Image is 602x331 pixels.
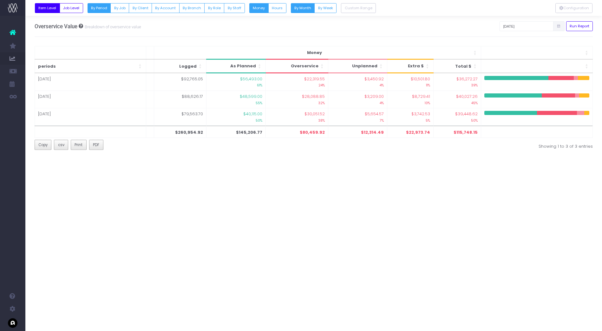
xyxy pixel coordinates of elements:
[204,3,224,13] button: By Role
[89,140,103,150] button: PDF
[269,82,325,88] small: 24%
[35,23,77,30] span: Overservice Value
[406,129,430,136] span: $22,973.74
[246,3,286,13] div: Small button group
[288,3,337,13] div: Small button group
[307,50,322,56] span: Money
[206,59,266,73] th: As Planned: Activate to sort: Activate to sort
[154,126,206,138] th: $260,954.92
[434,59,481,73] th: Total $: Activate to sort: Activate to sort
[8,318,17,328] img: images/default_profile_image.png
[411,111,430,117] span: $3,742.53
[38,142,48,148] span: Copy
[38,50,56,56] span: periods
[35,3,60,13] button: Item Level
[291,3,315,13] button: By Month
[364,93,384,100] span: $3,209.00
[154,91,206,108] td: $88,626.17
[54,140,68,150] button: csv
[352,63,377,69] span: Unplanned
[437,82,478,88] small: 39%
[240,93,262,100] span: $48,599.00
[32,3,83,13] div: Small button group
[555,3,592,13] button: Configuration
[210,82,262,88] small: 61%
[35,140,52,150] button: Copy
[71,140,87,150] button: Print
[566,21,593,31] button: Run Report
[387,59,433,73] th: Extra $: Activate to sort: Activate to sort
[365,111,384,117] span: $5,654.57
[338,3,376,13] div: Small button group
[328,59,387,73] th: Unplanned: Activate to sort: Activate to sort
[266,59,328,73] th: Overservice: Activate to sort: Activate to sort
[437,100,478,106] small: 45%
[302,93,325,100] span: $28,088.85
[390,117,430,123] small: 5%
[230,63,256,69] span: As Planned
[331,117,384,123] small: 7%
[206,126,266,138] th: $145,206.77
[35,46,146,59] th: periods: Activate to sort: Activate to sort
[154,59,206,73] th: Logged: Activate to sort: Activate to sort
[291,63,318,69] span: Overservice
[210,117,262,123] small: 50%
[454,129,478,136] span: $115,748.15
[210,100,262,106] small: 55%
[456,76,478,82] span: $36,272.27
[341,3,376,13] button: Custom Range
[58,142,64,148] span: csv
[364,76,384,82] span: $3,450.92
[35,91,146,108] td: [DATE]
[179,63,197,70] span: Logged
[314,3,337,13] button: By Week
[390,82,430,88] small: 11%
[154,108,206,126] td: $79,563.70
[481,59,593,73] th: : Activate to sort: Activate to sort
[268,3,286,13] button: Hours
[110,3,129,13] button: By Job
[269,117,325,123] small: 38%
[455,111,478,117] span: $39,448.62
[437,117,478,123] small: 50%
[243,111,262,117] span: $40,115.00
[500,21,553,31] input: Pick start date
[152,3,180,13] button: By Account
[129,3,152,13] button: By Client
[555,3,592,13] div: Vertical button group
[408,63,424,69] span: Extra $
[154,73,206,91] td: $92,765.05
[35,73,146,91] td: [DATE]
[411,76,430,82] span: $10,501.80
[361,129,384,136] span: $12,314.49
[60,3,83,13] button: Job Level
[38,63,56,70] span: periods
[412,93,430,100] span: $8,729.41
[481,46,593,59] th: : Activate to sort: Activate to sort
[331,82,384,88] small: 4%
[154,46,481,59] th: Logged: Activate to sort: Activate to sort
[83,23,141,30] small: Breakdown of overservice value
[304,111,325,117] span: $30,051.52
[300,129,325,136] span: $80,459.92
[224,3,245,13] button: By Staff
[455,63,471,70] span: Total $
[331,100,384,106] small: 4%
[390,100,430,106] small: 10%
[179,3,205,13] button: By Branch
[84,3,245,13] div: Small button group
[35,59,146,73] th: periods: Activate to sort: Activate to sort
[35,108,146,126] td: [DATE]
[240,76,262,82] span: $56,493.00
[75,142,82,148] span: Print
[456,93,478,100] span: $40,027.26
[249,3,269,13] button: Money
[93,142,99,148] span: PDF
[304,76,325,82] span: $22,319.55
[318,140,593,150] div: Showing 1 to 3 of 3 entries
[88,3,111,13] button: By Period
[269,100,325,106] small: 32%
